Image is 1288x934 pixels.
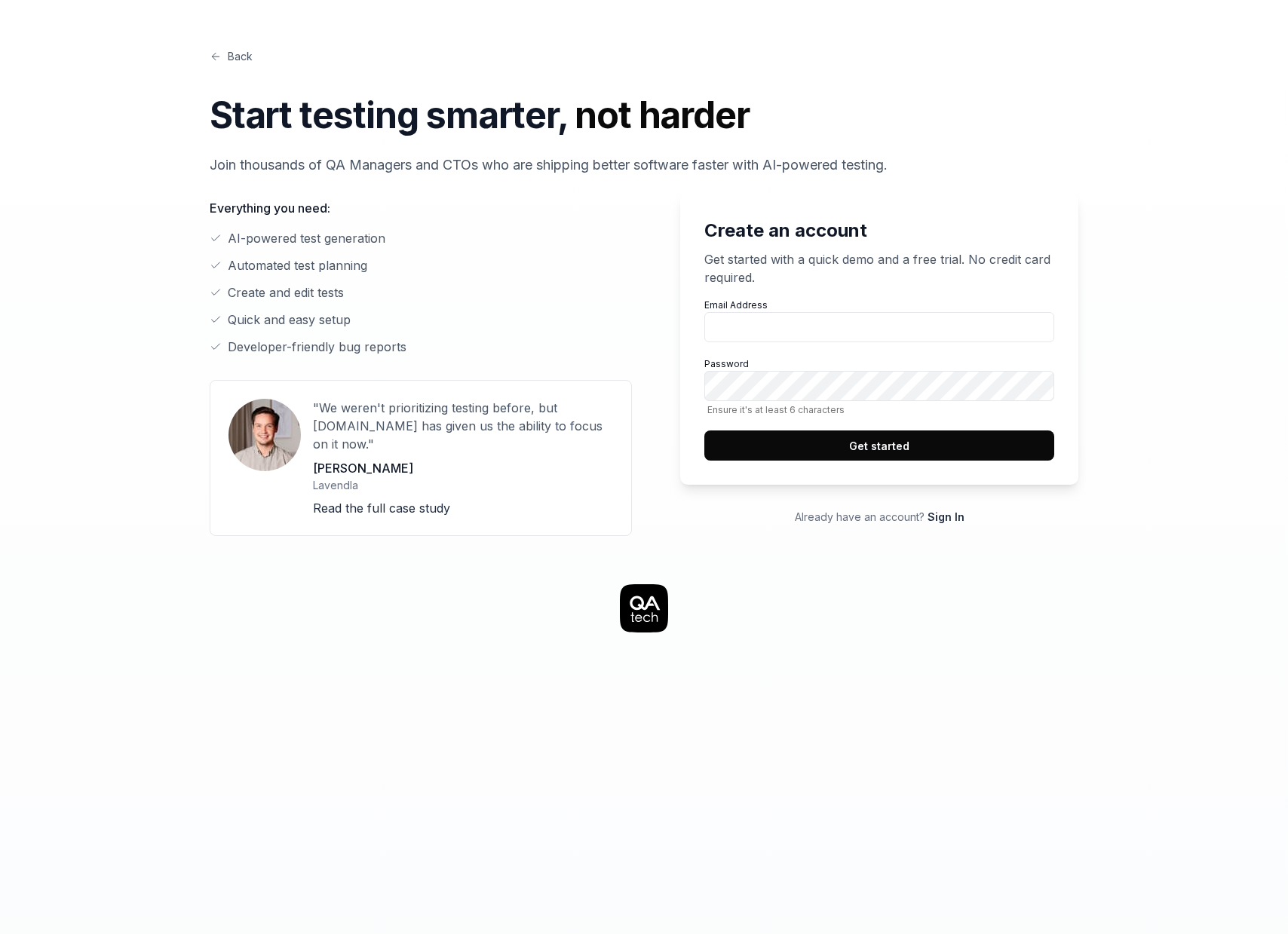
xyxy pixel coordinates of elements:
[704,404,1054,415] span: Ensure it's at least 6 characters
[210,229,632,247] li: AI-powered test generation
[575,93,749,137] span: not harder
[704,430,1054,461] button: Get started
[313,501,450,516] a: Read the full case study
[228,399,301,471] img: User avatar
[680,509,1078,525] p: Already have an account?
[210,338,632,356] li: Developer-friendly bug reports
[704,312,1054,342] input: Email Address
[210,283,632,302] li: Create and edit tests
[210,155,1078,175] p: Join thousands of QA Managers and CTOs who are shipping better software faster with AI-powered te...
[928,510,964,523] a: Sign In
[210,311,632,329] li: Quick and easy setup
[313,459,613,477] p: [PERSON_NAME]
[210,88,1078,142] h1: Start testing smarter,
[210,256,632,274] li: Automated test planning
[210,48,253,64] a: Back
[704,299,1054,342] label: Email Address
[313,399,613,453] p: "We weren't prioritizing testing before, but [DOMAIN_NAME] has given us the ability to focus on i...
[704,371,1054,401] input: PasswordEnsure it's at least 6 characters
[704,217,1054,244] h2: Create an account
[313,477,613,493] p: Lavendla
[704,250,1054,286] p: Get started with a quick demo and a free trial. No credit card required.
[704,357,1054,415] label: Password
[210,199,632,217] p: Everything you need:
